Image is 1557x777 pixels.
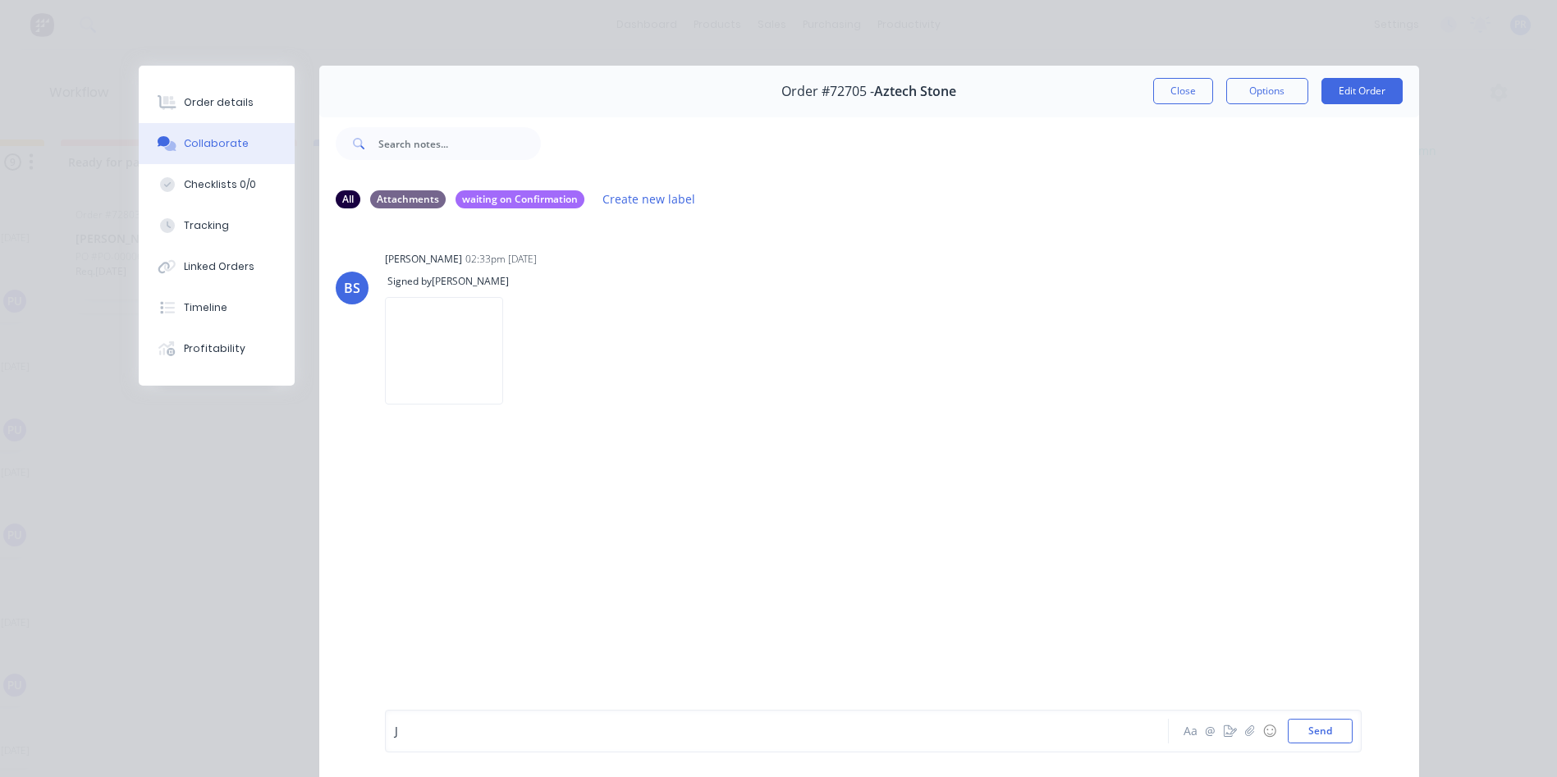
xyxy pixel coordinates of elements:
[1201,721,1220,741] button: @
[139,123,295,164] button: Collaborate
[385,274,511,288] span: Signed by [PERSON_NAME]
[385,252,462,267] div: [PERSON_NAME]
[139,164,295,205] button: Checklists 0/0
[139,287,295,328] button: Timeline
[370,190,446,208] div: Attachments
[781,84,874,99] span: Order #72705 -
[184,218,229,233] div: Tracking
[874,84,956,99] span: Aztech Stone
[139,328,295,369] button: Profitability
[184,177,256,192] div: Checklists 0/0
[594,188,704,210] button: Create new label
[139,205,295,246] button: Tracking
[465,252,537,267] div: 02:33pm [DATE]
[184,341,245,356] div: Profitability
[1288,719,1353,743] button: Send
[1321,78,1403,104] button: Edit Order
[395,724,398,739] span: J
[1260,721,1280,741] button: ☺
[1153,78,1213,104] button: Close
[184,95,254,110] div: Order details
[184,300,227,315] div: Timeline
[139,82,295,123] button: Order details
[344,278,360,298] div: BS
[184,259,254,274] div: Linked Orders
[139,246,295,287] button: Linked Orders
[378,127,541,160] input: Search notes...
[336,190,360,208] div: All
[1226,78,1308,104] button: Options
[1181,721,1201,741] button: Aa
[456,190,584,208] div: waiting on Confirmation
[184,136,249,151] div: Collaborate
